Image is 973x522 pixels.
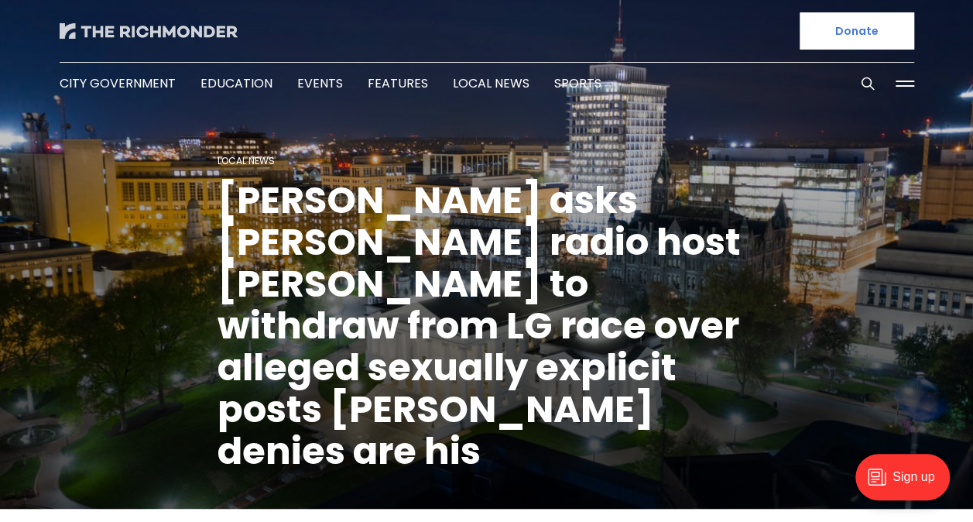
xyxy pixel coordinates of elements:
[200,74,272,92] a: Education
[60,74,176,92] a: City Government
[842,446,973,522] iframe: portal-trigger
[218,154,275,167] a: Local News
[368,74,428,92] a: Features
[453,74,529,92] a: Local News
[856,72,879,95] button: Search this site
[554,74,601,92] a: Sports
[60,23,238,39] img: The Richmonder
[218,180,756,472] h1: [PERSON_NAME] asks [PERSON_NAME] radio host [PERSON_NAME] to withdraw from LG race over alleged s...
[297,74,343,92] a: Events
[800,12,914,50] a: Donate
